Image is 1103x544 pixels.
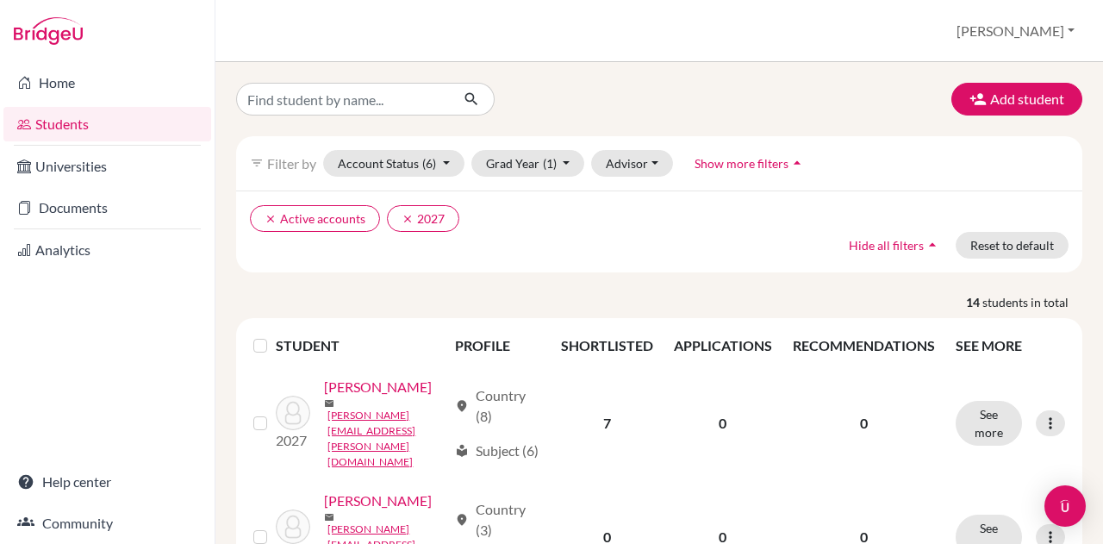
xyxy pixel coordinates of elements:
[327,408,446,470] a: [PERSON_NAME][EMAIL_ADDRESS][PERSON_NAME][DOMAIN_NAME]
[3,149,211,184] a: Universities
[695,156,788,171] span: Show more filters
[966,293,982,311] strong: 14
[455,385,540,427] div: Country (8)
[276,325,444,366] th: STUDENT
[3,191,211,225] a: Documents
[951,83,1082,116] button: Add student
[471,150,585,177] button: Grad Year(1)
[276,396,310,430] img: Gobert, Matthew
[782,325,945,366] th: RECOMMENDATIONS
[949,15,1082,47] button: [PERSON_NAME]
[849,238,924,253] span: Hide all filters
[250,156,264,170] i: filter_list
[445,325,551,366] th: PROFILE
[324,491,432,511] a: [PERSON_NAME]
[956,232,1069,259] button: Reset to default
[402,213,414,225] i: clear
[956,401,1022,446] button: See more
[664,325,782,366] th: APPLICATIONS
[455,513,469,527] span: location_on
[551,366,664,480] td: 7
[680,150,820,177] button: Show more filtersarrow_drop_up
[664,366,782,480] td: 0
[455,441,539,461] div: Subject (6)
[324,512,334,522] span: mail
[3,465,211,499] a: Help center
[422,156,436,171] span: (6)
[455,444,469,458] span: local_library
[250,205,380,232] button: clearActive accounts
[276,510,310,544] img: Kock, Kevin
[267,155,316,172] span: Filter by
[455,399,469,413] span: location_on
[1044,485,1086,527] div: Open Intercom Messenger
[323,150,464,177] button: Account Status(6)
[834,232,956,259] button: Hide all filtersarrow_drop_up
[924,236,941,253] i: arrow_drop_up
[3,107,211,141] a: Students
[324,398,334,409] span: mail
[14,17,83,45] img: Bridge-U
[3,233,211,267] a: Analytics
[945,325,1075,366] th: SEE MORE
[591,150,673,177] button: Advisor
[276,430,310,451] p: 2027
[793,413,935,434] p: 0
[387,205,459,232] button: clear2027
[788,154,806,172] i: arrow_drop_up
[236,83,450,116] input: Find student by name...
[324,377,432,397] a: [PERSON_NAME]
[982,293,1082,311] span: students in total
[265,213,277,225] i: clear
[455,499,540,541] div: Country (3)
[3,66,211,100] a: Home
[551,325,664,366] th: SHORTLISTED
[3,506,211,541] a: Community
[543,156,557,171] span: (1)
